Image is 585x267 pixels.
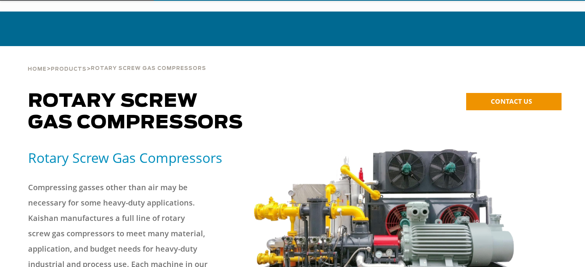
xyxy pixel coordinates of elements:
[51,65,87,72] a: Products
[91,66,206,71] span: Rotary Screw Gas Compressors
[28,92,243,132] span: Rotary Screw Gas Compressors
[28,46,206,75] div: > >
[28,65,47,72] a: Home
[51,67,87,72] span: Products
[28,67,47,72] span: Home
[28,149,234,166] h5: Rotary Screw Gas Compressors
[491,97,532,106] span: CONTACT US
[466,93,562,110] a: CONTACT US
